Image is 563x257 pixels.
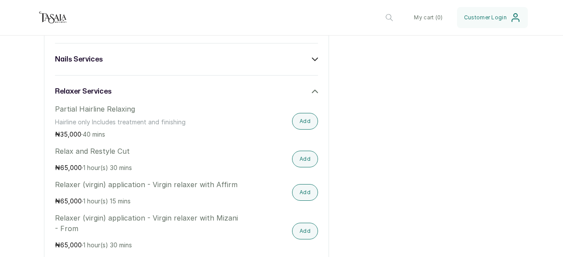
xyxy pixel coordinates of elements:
[55,241,239,250] p: ₦ ·
[55,86,112,97] h3: relaxer services
[292,184,318,201] button: Add
[55,213,239,234] p: Relaxer (virgin) application - Virgin relaxer with Mizani - From
[83,164,132,171] span: 1 hour(s) 30 mins
[55,104,239,114] p: Partial Hairline Relaxing
[83,197,131,205] span: 1 hour(s) 15 mins
[55,163,239,172] p: ₦ ·
[292,151,318,167] button: Add
[55,130,239,139] p: ₦ ·
[464,14,507,21] span: Customer Login
[60,164,82,171] span: 65,000
[35,9,70,26] img: business logo
[55,197,239,206] p: ₦ ·
[60,241,82,249] span: 65,000
[83,241,132,249] span: 1 hour(s) 30 mins
[457,7,528,28] button: Customer Login
[60,130,81,138] span: 35,000
[55,54,103,65] h3: nails services
[83,130,105,138] span: 40 mins
[55,179,239,190] p: Relaxer (virgin) application - Virgin relaxer with Affirm
[407,7,450,28] button: My cart (0)
[60,197,82,205] span: 65,000
[55,118,239,127] p: Hairline only Includes treatment and finishing
[55,146,239,156] p: Relax and Restyle Cut
[292,223,318,239] button: Add
[292,113,318,130] button: Add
